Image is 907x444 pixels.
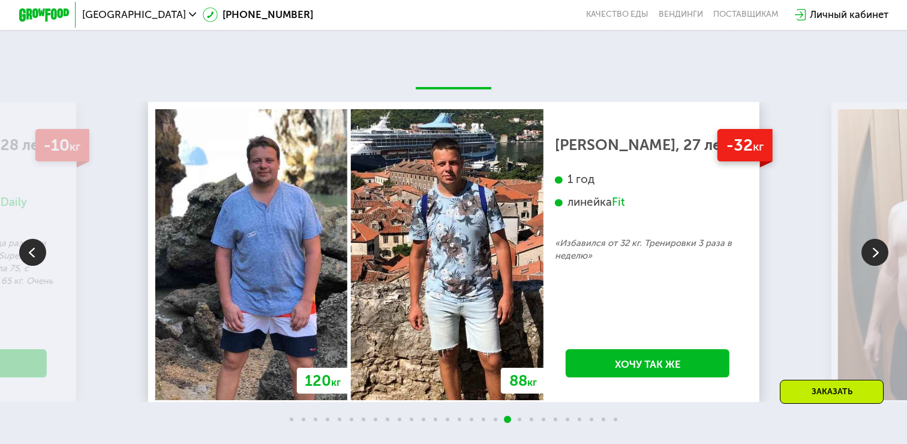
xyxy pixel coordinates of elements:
div: Личный кабинет [810,7,888,22]
p: «Избавился от 32 кг. Тренировки 3 раза в неделю» [555,237,740,262]
div: линейка [555,195,740,209]
div: -32 [717,129,772,161]
img: Slide left [19,239,46,266]
span: кг [331,376,341,388]
a: Качество еды [586,10,648,20]
span: кг [70,139,80,154]
span: кг [753,139,764,154]
span: [GEOGRAPHIC_DATA] [82,10,186,20]
div: Fit [612,195,625,209]
div: поставщикам [713,10,779,20]
div: -10 [35,129,89,161]
div: 1 год [555,172,740,187]
img: Slide right [861,239,888,266]
a: [PHONE_NUMBER] [203,7,314,22]
div: 120 [297,368,349,394]
a: Вендинги [659,10,703,20]
div: 88 [501,368,545,394]
a: Хочу так же [566,349,729,377]
div: Заказать [780,380,884,404]
span: кг [527,376,537,388]
div: [PERSON_NAME], 27 лет [555,139,740,152]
